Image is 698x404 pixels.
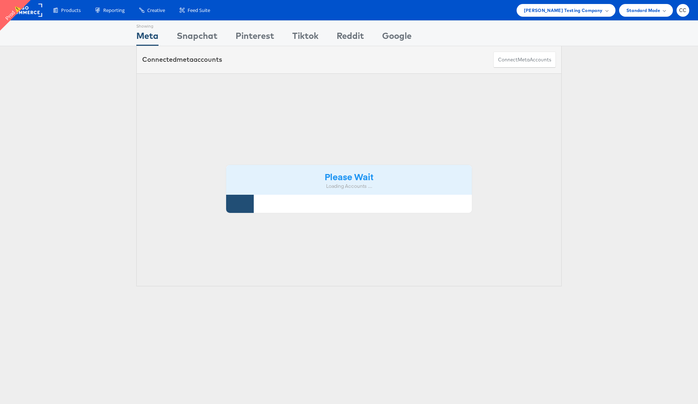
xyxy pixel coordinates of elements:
[147,7,165,14] span: Creative
[337,29,364,46] div: Reddit
[325,170,373,182] strong: Please Wait
[382,29,412,46] div: Google
[103,7,125,14] span: Reporting
[142,55,222,64] div: Connected accounts
[524,7,603,14] span: [PERSON_NAME] Testing Company
[292,29,318,46] div: Tiktok
[188,7,210,14] span: Feed Suite
[493,52,556,68] button: ConnectmetaAccounts
[61,7,81,14] span: Products
[136,21,159,29] div: Showing
[136,29,159,46] div: Meta
[232,183,466,190] div: Loading Accounts ....
[177,29,217,46] div: Snapchat
[626,7,660,14] span: Standard Mode
[177,55,193,64] span: meta
[518,56,530,63] span: meta
[679,8,687,13] span: CC
[236,29,274,46] div: Pinterest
